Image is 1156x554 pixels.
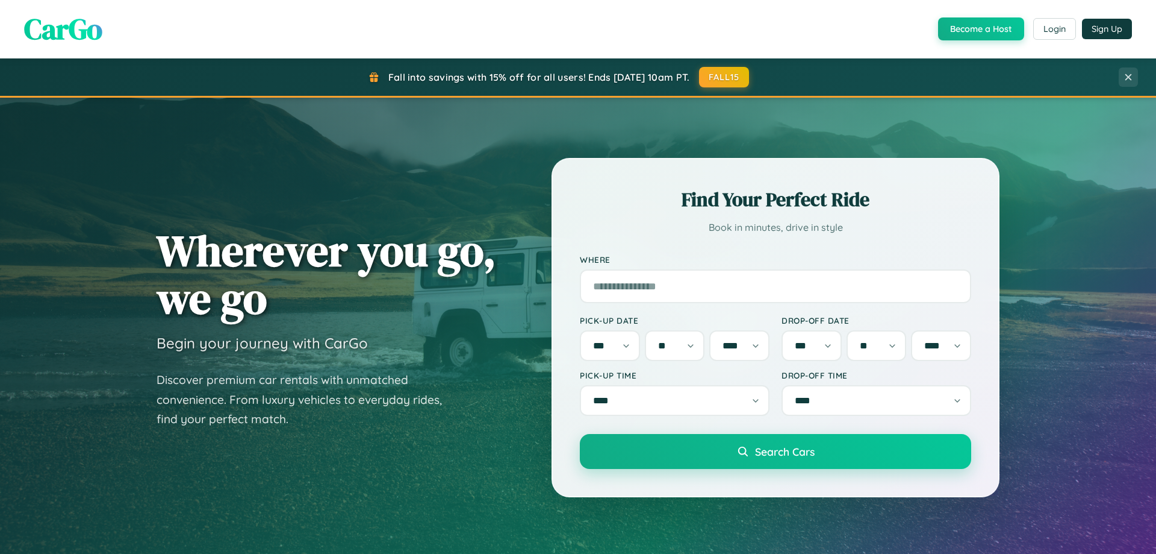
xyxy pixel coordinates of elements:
span: CarGo [24,9,102,49]
h1: Wherever you go, we go [157,227,496,322]
button: FALL15 [699,67,750,87]
label: Pick-up Date [580,315,769,326]
label: Where [580,254,971,265]
p: Discover premium car rentals with unmatched convenience. From luxury vehicles to everyday rides, ... [157,370,458,429]
button: Become a Host [938,17,1024,40]
span: Search Cars [755,445,815,458]
label: Drop-off Date [782,315,971,326]
button: Search Cars [580,434,971,469]
button: Sign Up [1082,19,1132,39]
label: Drop-off Time [782,370,971,380]
button: Login [1033,18,1076,40]
label: Pick-up Time [580,370,769,380]
p: Book in minutes, drive in style [580,219,971,236]
h2: Find Your Perfect Ride [580,186,971,213]
span: Fall into savings with 15% off for all users! Ends [DATE] 10am PT. [388,71,690,83]
h3: Begin your journey with CarGo [157,334,368,352]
